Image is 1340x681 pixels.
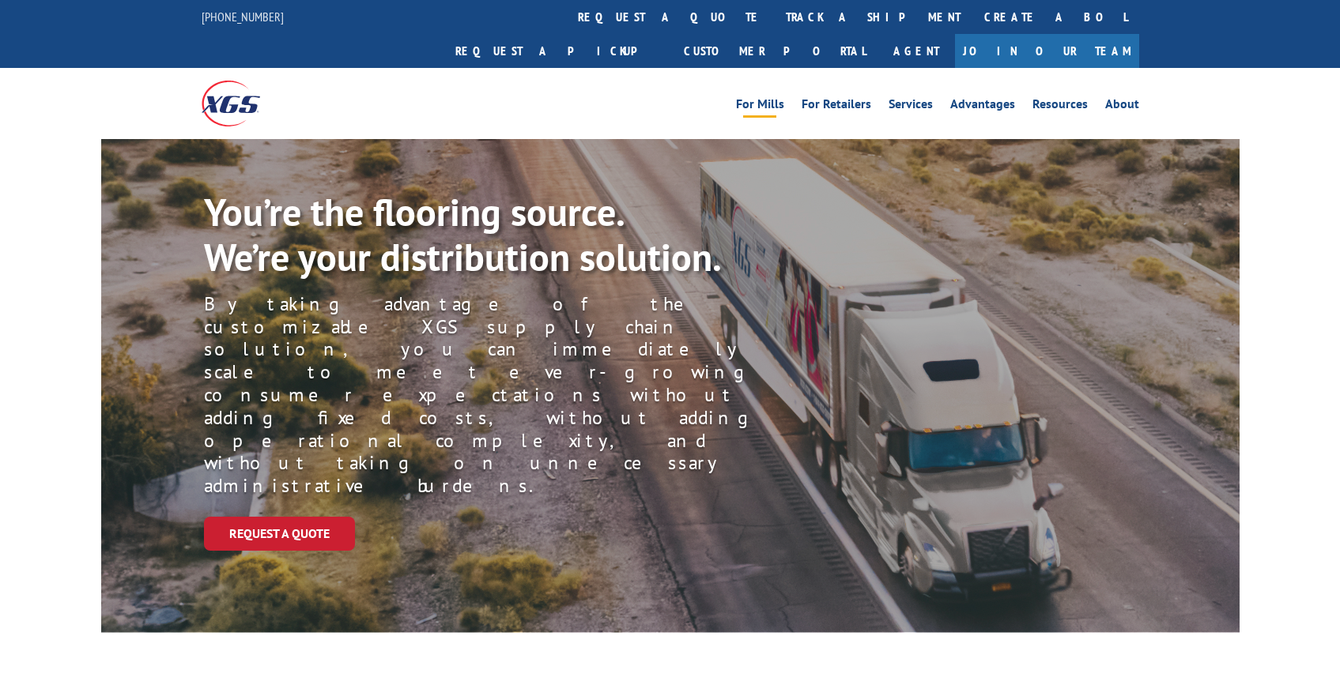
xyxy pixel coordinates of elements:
a: Services [889,98,933,115]
p: You’re the flooring source. We’re your distribution solution. [204,190,756,280]
a: Join Our Team [955,34,1139,68]
a: Resources [1032,98,1088,115]
a: For Mills [736,98,784,115]
a: Customer Portal [672,34,878,68]
a: Agent [878,34,955,68]
a: [PHONE_NUMBER] [202,9,284,24]
p: By taking advantage of the customizable XGS supply chain solution, you can immediately scale to m... [204,293,811,498]
a: Request a pickup [444,34,672,68]
a: For Retailers [802,98,871,115]
a: Request a Quote [204,517,355,551]
a: About [1105,98,1139,115]
a: Advantages [950,98,1015,115]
